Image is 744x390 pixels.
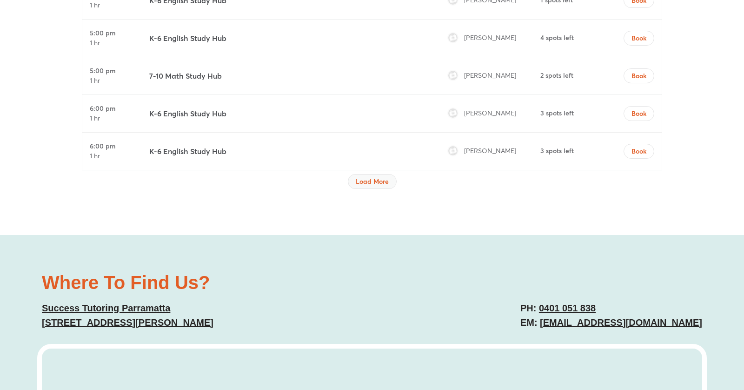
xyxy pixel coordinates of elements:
[539,303,596,313] a: 0401 051 838
[585,285,744,390] iframe: Chat Widget
[520,303,536,313] span: PH:
[520,317,538,328] span: EM:
[42,273,363,292] h2: Where To Find Us?
[540,317,702,328] a: [EMAIL_ADDRESS][DOMAIN_NAME]
[42,303,213,328] a: Success Tutoring Parramatta[STREET_ADDRESS][PERSON_NAME]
